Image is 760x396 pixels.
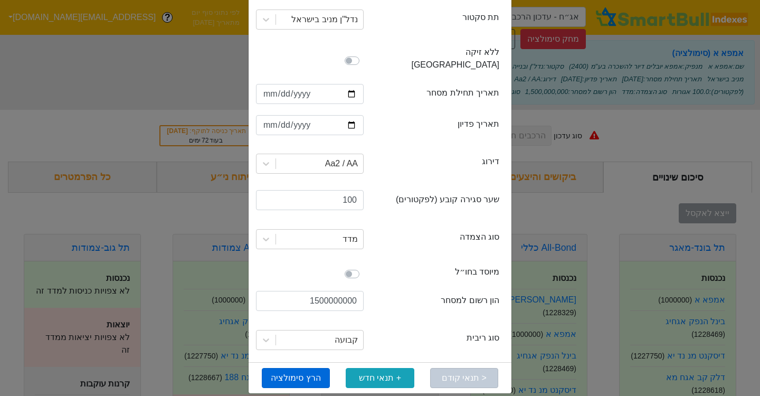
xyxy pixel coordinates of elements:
label: תאריך תחילת מסחר [426,87,499,99]
label: ללא זיקה [GEOGRAPHIC_DATA] [376,46,499,71]
input: ערך חדש [256,190,364,210]
label: תת סקטור [462,11,499,24]
label: הון רשום למסחר [441,294,499,307]
button: הרץ סימולציה [262,368,330,388]
div: Aa2 / AA [325,157,358,170]
div: נדל"ן מניב בישראל [291,13,358,26]
label: שער סגירה קובע (לפקטורים) [396,193,499,206]
label: דירוג [482,155,499,168]
div: מדד [343,233,358,246]
div: קבועה [335,334,358,346]
input: ערך חדש [256,291,364,311]
label: תאריך פדיון [458,118,499,130]
button: < תנאי קודם [430,368,498,388]
label: סוג ריבית [467,332,499,344]
label: מיוסד בחו״ל [455,266,499,278]
button: + תנאי חדש [346,368,414,388]
label: סוג הצמדה [460,231,499,243]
